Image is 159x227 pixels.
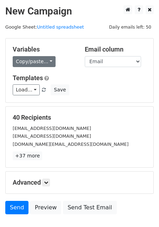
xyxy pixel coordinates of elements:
[107,23,154,31] span: Daily emails left: 50
[13,126,91,131] small: [EMAIL_ADDRESS][DOMAIN_NAME]
[124,193,159,227] iframe: Chat Widget
[13,114,146,121] h5: 40 Recipients
[5,201,28,214] a: Send
[85,46,146,53] h5: Email column
[63,201,116,214] a: Send Test Email
[13,179,146,186] h5: Advanced
[13,142,128,147] small: [DOMAIN_NAME][EMAIL_ADDRESS][DOMAIN_NAME]
[37,24,84,30] a: Untitled spreadsheet
[51,84,69,95] button: Save
[5,24,84,30] small: Google Sheet:
[13,46,74,53] h5: Variables
[13,84,40,95] a: Load...
[13,133,91,139] small: [EMAIL_ADDRESS][DOMAIN_NAME]
[13,151,42,160] a: +37 more
[5,5,154,17] h2: New Campaign
[13,74,43,82] a: Templates
[30,201,61,214] a: Preview
[13,56,56,67] a: Copy/paste...
[107,24,154,30] a: Daily emails left: 50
